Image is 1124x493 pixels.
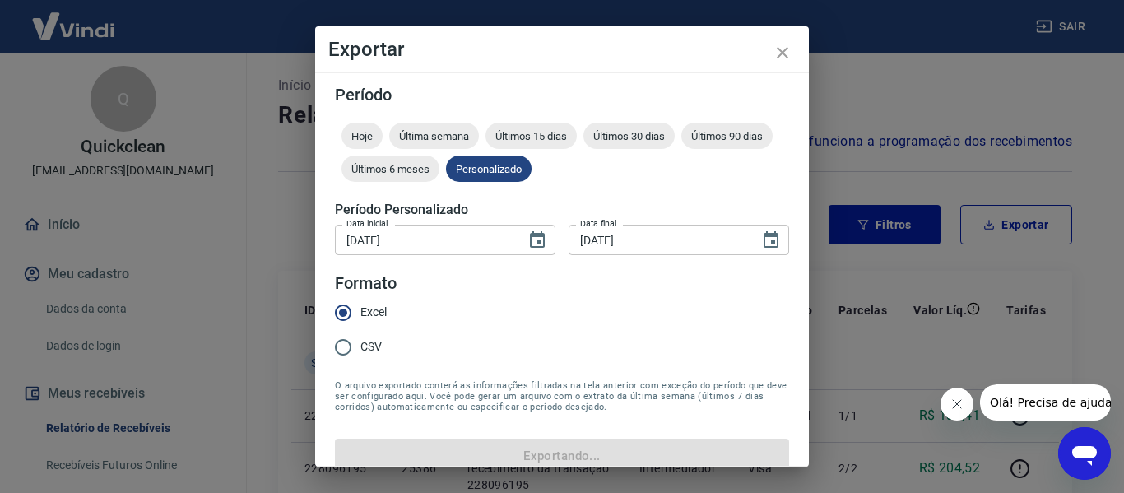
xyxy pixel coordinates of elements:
[485,130,577,142] span: Últimos 15 dias
[335,225,514,255] input: DD/MM/YYYY
[580,217,617,230] label: Data final
[446,156,532,182] div: Personalizado
[335,202,789,218] h5: Período Personalizado
[569,225,748,255] input: DD/MM/YYYY
[335,380,789,412] span: O arquivo exportado conterá as informações filtradas na tela anterior com exceção do período que ...
[335,272,397,295] legend: Formato
[341,156,439,182] div: Últimos 6 meses
[341,123,383,149] div: Hoje
[763,33,802,72] button: close
[681,130,773,142] span: Últimos 90 dias
[335,86,789,103] h5: Período
[341,163,439,175] span: Últimos 6 meses
[583,123,675,149] div: Últimos 30 dias
[521,224,554,257] button: Choose date, selected date is 18 de set de 2025
[446,163,532,175] span: Personalizado
[10,12,138,25] span: Olá! Precisa de ajuda?
[1058,427,1111,480] iframe: Botão para abrir a janela de mensagens
[485,123,577,149] div: Últimos 15 dias
[360,338,382,356] span: CSV
[980,384,1111,421] iframe: Mensagem da empresa
[346,217,388,230] label: Data inicial
[755,224,787,257] button: Choose date, selected date is 19 de set de 2025
[328,40,796,59] h4: Exportar
[389,123,479,149] div: Última semana
[583,130,675,142] span: Últimos 30 dias
[681,123,773,149] div: Últimos 90 dias
[389,130,479,142] span: Última semana
[360,304,387,321] span: Excel
[941,388,973,421] iframe: Fechar mensagem
[341,130,383,142] span: Hoje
